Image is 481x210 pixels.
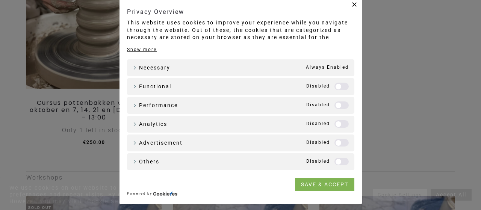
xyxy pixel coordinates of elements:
img: CookieYes Logo [153,191,177,196]
a: Advertisement [133,139,183,147]
h4: Privacy Overview [127,8,354,15]
div: Powered by [127,191,354,196]
a: SAVE & ACCEPT [295,178,354,191]
span: Always Enabled [306,64,349,72]
a: Necessary [133,64,170,72]
a: Others [133,158,159,166]
a: Analytics [133,120,167,128]
a: Functional [133,83,171,91]
a: Show more [127,46,157,53]
a: Performance [133,101,178,109]
div: This website uses cookies to improve your experience while you navigate through the website. Out ... [127,19,354,48]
